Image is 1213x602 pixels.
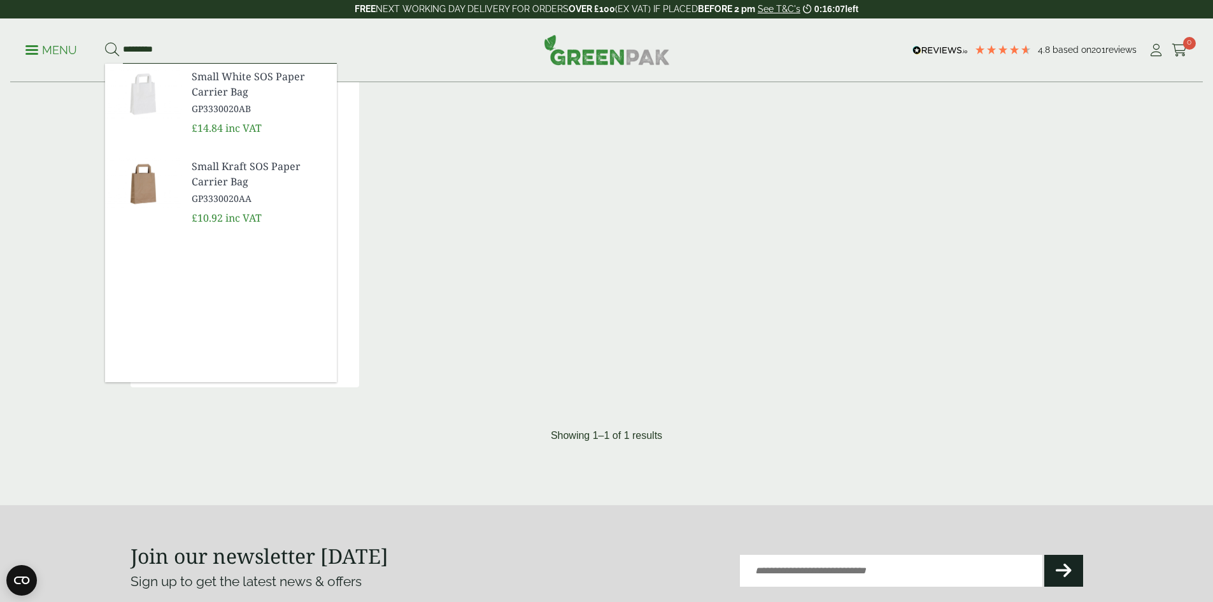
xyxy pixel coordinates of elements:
[1105,45,1137,55] span: reviews
[192,69,327,99] span: Small White SOS Paper Carrier Bag
[1172,44,1188,57] i: Cart
[25,43,77,55] a: Menu
[544,34,670,65] img: GreenPak Supplies
[845,4,858,14] span: left
[192,192,327,205] span: GP3330020AA
[355,4,376,14] strong: FREE
[105,154,181,215] img: GP3330020AA
[192,159,327,189] span: Small Kraft SOS Paper Carrier Bag
[912,46,968,55] img: REVIEWS.io
[758,4,800,14] a: See T&C's
[192,69,327,115] a: Small White SOS Paper Carrier Bag GP3330020AB
[1148,44,1164,57] i: My Account
[698,4,755,14] strong: BEFORE 2 pm
[1091,45,1105,55] span: 201
[192,159,327,205] a: Small Kraft SOS Paper Carrier Bag GP3330020AA
[225,211,262,225] span: inc VAT
[974,44,1032,55] div: 4.79 Stars
[192,211,223,225] span: £10.92
[192,121,223,135] span: £14.84
[105,64,181,125] img: GP3330020AB
[1053,45,1091,55] span: Based on
[131,542,388,570] strong: Join our newsletter [DATE]
[6,565,37,596] button: Open CMP widget
[551,428,662,443] p: Showing 1–1 of 1 results
[1038,45,1053,55] span: 4.8
[25,43,77,58] p: Menu
[131,571,559,592] p: Sign up to get the latest news & offers
[814,4,845,14] span: 0:16:07
[1183,37,1196,50] span: 0
[225,121,262,135] span: inc VAT
[1172,41,1188,60] a: 0
[192,102,327,115] span: GP3330020AB
[569,4,615,14] strong: OVER £100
